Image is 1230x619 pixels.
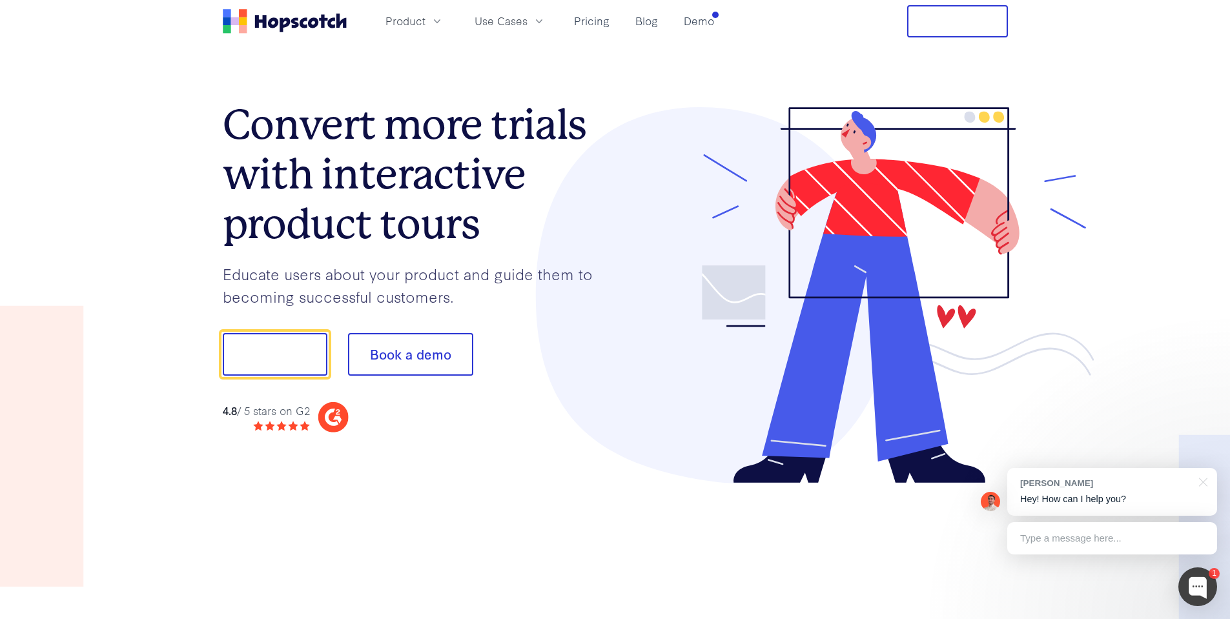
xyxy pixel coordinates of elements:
[475,13,528,29] span: Use Cases
[1209,568,1220,579] div: 1
[223,403,310,419] div: / 5 stars on G2
[569,10,615,32] a: Pricing
[385,13,425,29] span: Product
[223,333,327,376] button: Show me!
[223,403,237,418] strong: 4.8
[1007,522,1217,554] div: Type a message here...
[223,9,347,34] a: Home
[679,10,719,32] a: Demo
[630,10,663,32] a: Blog
[223,100,615,249] h1: Convert more trials with interactive product tours
[348,333,473,376] button: Book a demo
[378,10,451,32] button: Product
[467,10,553,32] button: Use Cases
[907,5,1008,37] button: Free Trial
[1020,492,1204,506] p: Hey! How can I help you?
[981,492,1000,511] img: Mark Spera
[1020,477,1191,489] div: [PERSON_NAME]
[223,263,615,307] p: Educate users about your product and guide them to becoming successful customers.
